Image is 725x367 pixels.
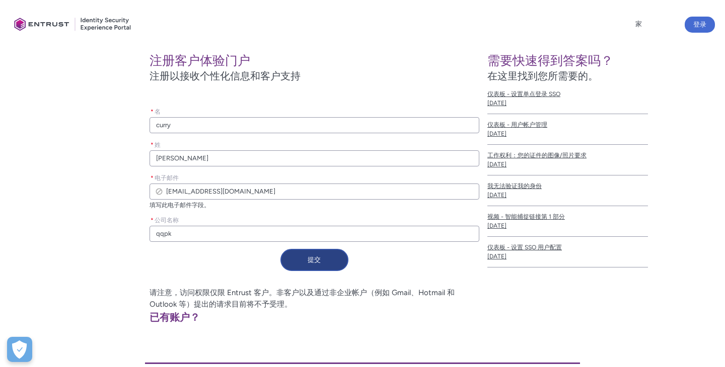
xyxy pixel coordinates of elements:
[487,121,547,128] font: 仪表板 - 用户帐户管理
[487,90,560,98] font: 仪表板 - 设置单点登录 SSO
[155,174,179,181] font: 电子邮件
[487,192,506,199] font: [DATE]
[487,130,506,137] font: [DATE]
[685,17,715,33] button: 登录
[679,321,725,367] iframe: 合格信使
[693,21,706,28] font: 登录
[487,83,648,114] a: 仪表板 - 设置单点登录 SSO[DATE]
[151,174,154,181] abbr: 必需的
[151,108,154,115] abbr: 必需的
[150,202,210,209] font: 填写此电子邮件字段。
[151,141,154,148] abbr: 必需的
[151,217,154,224] abbr: 必需的
[487,100,506,107] font: [DATE]
[487,53,613,68] font: 需要快速得到答案吗？
[150,53,250,68] font: 注册客户体验门户
[280,249,348,271] button: 提交
[308,256,321,263] font: 提交
[487,213,565,220] font: 视频 - 智能捕捉链接第 1 部分
[150,311,200,323] font: 已有账户？
[487,145,648,175] a: 工作权利：您的证件的图像/照片要求[DATE]
[487,70,598,82] font: 在这里找到您所需要的。
[150,288,455,309] font: 请注意，访问权限仅限 Entrust 客户。非客户以及通过非企业帐户（例如 Gmail、Hotmail 和 Outlook 等）提出的请求目前将不予受理。
[487,222,506,229] font: [DATE]
[487,175,648,206] a: 我无法验证我的身份[DATE]
[8,311,200,323] a: 已有账户？
[635,20,642,28] font: 家
[7,337,32,362] div: Cookie偏好设置
[487,152,587,159] font: 工作权利：您的证件的图像/照片要求
[487,244,562,251] font: 仪表板 - 设置 SSO 用户配置
[7,337,32,362] button: 打开偏好设置
[487,182,542,190] font: 我无法验证我的身份
[150,70,301,82] font: 注册以接收个性化信息和客户支持
[155,217,179,224] font: 公司名称
[487,114,648,145] a: 仪表板 - 用户帐户管理[DATE]
[155,108,161,115] font: 名
[487,253,506,260] font: [DATE]
[487,161,506,168] font: [DATE]
[487,206,648,237] a: 视频 - 智能捕捉链接第 1 部分[DATE]
[487,237,648,267] a: 仪表板 - 设置 SSO 用户配置[DATE]
[155,141,161,148] font: 姓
